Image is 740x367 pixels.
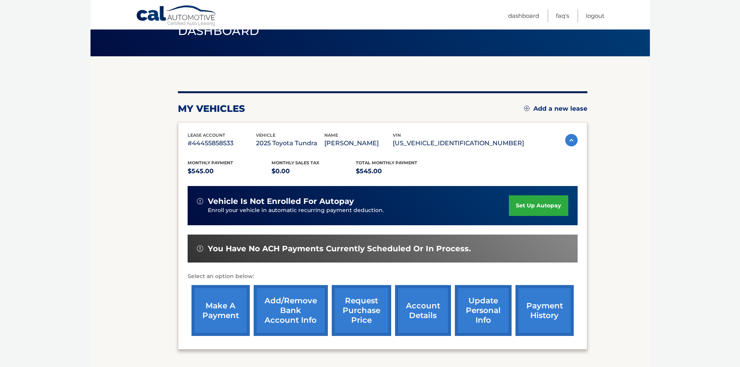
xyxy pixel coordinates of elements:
[272,160,319,165] span: Monthly sales Tax
[256,132,275,138] span: vehicle
[586,9,604,22] a: Logout
[556,9,569,22] a: FAQ's
[188,272,578,281] p: Select an option below:
[356,160,417,165] span: Total Monthly Payment
[272,166,356,177] p: $0.00
[188,132,225,138] span: lease account
[136,5,218,28] a: Cal Automotive
[332,285,391,336] a: request purchase price
[178,24,259,38] span: Dashboard
[515,285,574,336] a: payment history
[393,132,401,138] span: vin
[256,138,324,149] p: 2025 Toyota Tundra
[509,195,568,216] a: set up autopay
[524,105,587,113] a: Add a new lease
[197,198,203,204] img: alert-white.svg
[324,132,338,138] span: name
[192,285,250,336] a: make a payment
[565,134,578,146] img: accordion-active.svg
[508,9,539,22] a: Dashboard
[395,285,451,336] a: account details
[208,244,471,254] span: You have no ACH payments currently scheduled or in process.
[356,166,440,177] p: $545.00
[324,138,393,149] p: [PERSON_NAME]
[188,160,233,165] span: Monthly Payment
[178,103,245,115] h2: my vehicles
[188,166,272,177] p: $545.00
[197,245,203,252] img: alert-white.svg
[254,285,328,336] a: Add/Remove bank account info
[208,197,354,206] span: vehicle is not enrolled for autopay
[393,138,524,149] p: [US_VEHICLE_IDENTIFICATION_NUMBER]
[188,138,256,149] p: #44455858533
[208,206,509,215] p: Enroll your vehicle in automatic recurring payment deduction.
[524,106,529,111] img: add.svg
[455,285,512,336] a: update personal info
